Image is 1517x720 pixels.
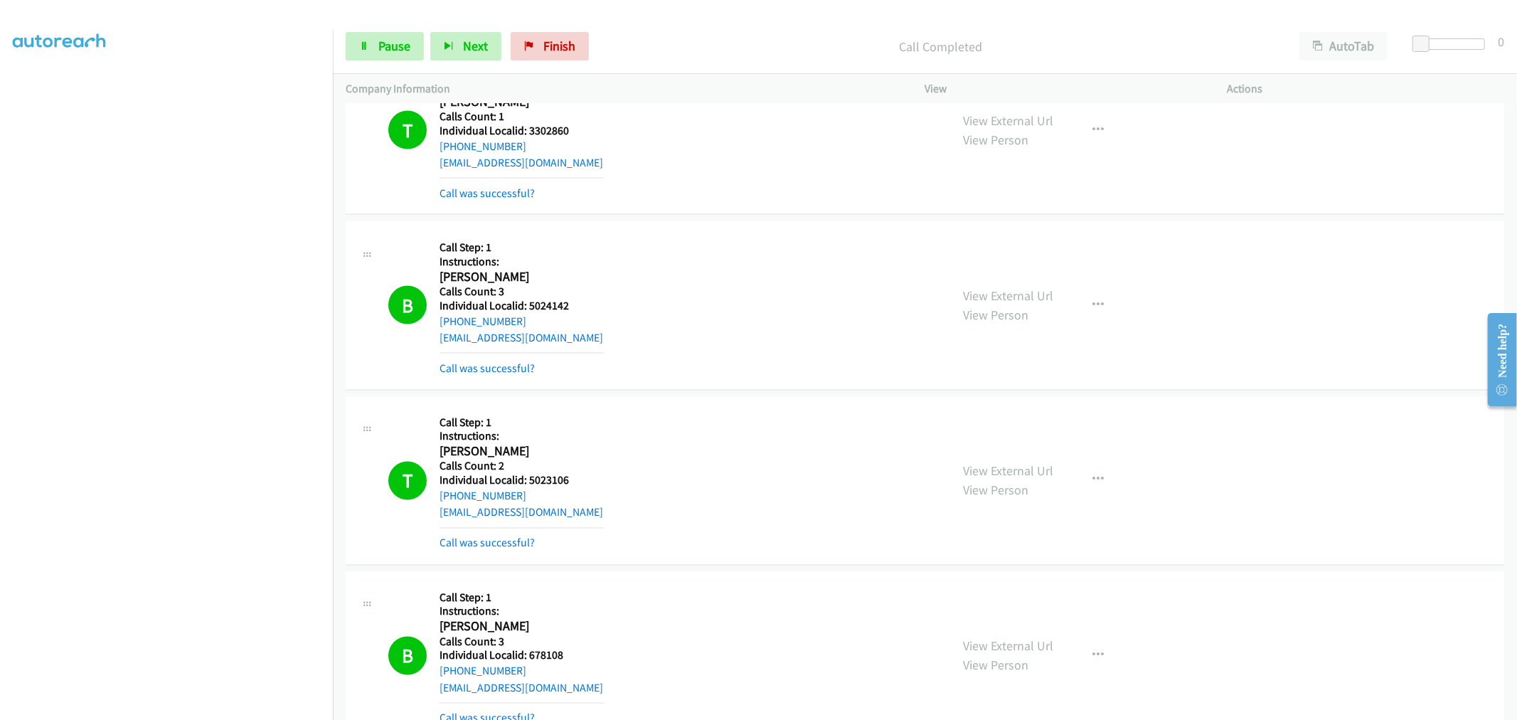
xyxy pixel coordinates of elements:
[1228,80,1504,97] p: Actions
[440,124,604,138] h5: Individual Localid: 3302860
[440,269,604,285] h2: [PERSON_NAME]
[440,156,603,169] a: [EMAIL_ADDRESS][DOMAIN_NAME]
[964,307,1029,323] a: View Person
[440,314,526,328] a: [PHONE_NUMBER]
[964,287,1054,304] a: View External Url
[543,38,575,54] span: Finish
[440,682,603,695] a: [EMAIL_ADDRESS][DOMAIN_NAME]
[1476,303,1517,416] iframe: Resource Center
[964,112,1054,129] a: View External Url
[388,637,427,675] h1: B
[440,110,604,124] h5: Calls Count: 1
[440,489,526,503] a: [PHONE_NUMBER]
[1420,38,1485,50] div: Delay between calls (in seconds)
[964,638,1054,655] a: View External Url
[440,139,526,153] a: [PHONE_NUMBER]
[388,111,427,149] h1: T
[1498,32,1504,51] div: 0
[440,605,604,619] h5: Instructions:
[440,474,604,488] h5: Individual Localid: 5023106
[440,285,604,299] h5: Calls Count: 3
[388,286,427,324] h1: B
[964,463,1054,480] a: View External Url
[608,37,1274,56] p: Call Completed
[440,255,604,269] h5: Instructions:
[440,665,526,678] a: [PHONE_NUMBER]
[1299,32,1388,60] button: AutoTab
[440,649,604,663] h5: Individual Localid: 678108
[511,32,589,60] a: Finish
[430,32,501,60] button: Next
[463,38,488,54] span: Next
[440,460,604,474] h5: Calls Count: 2
[440,506,603,519] a: [EMAIL_ADDRESS][DOMAIN_NAME]
[440,591,604,605] h5: Call Step: 1
[440,240,604,255] h5: Call Step: 1
[346,32,424,60] a: Pause
[925,80,1202,97] p: View
[440,331,603,344] a: [EMAIL_ADDRESS][DOMAIN_NAME]
[440,536,535,550] a: Call was successful?
[440,361,535,375] a: Call was successful?
[440,186,535,200] a: Call was successful?
[378,38,410,54] span: Pause
[346,80,900,97] p: Company Information
[440,635,604,650] h5: Calls Count: 3
[388,462,427,500] h1: T
[440,299,604,313] h5: Individual Localid: 5024142
[964,657,1029,674] a: View Person
[440,430,604,444] h5: Instructions:
[13,42,333,718] iframe: Dialpad
[440,444,604,460] h2: [PERSON_NAME]
[964,132,1029,148] a: View Person
[964,482,1029,499] a: View Person
[440,619,604,635] h2: [PERSON_NAME]
[440,416,604,430] h5: Call Step: 1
